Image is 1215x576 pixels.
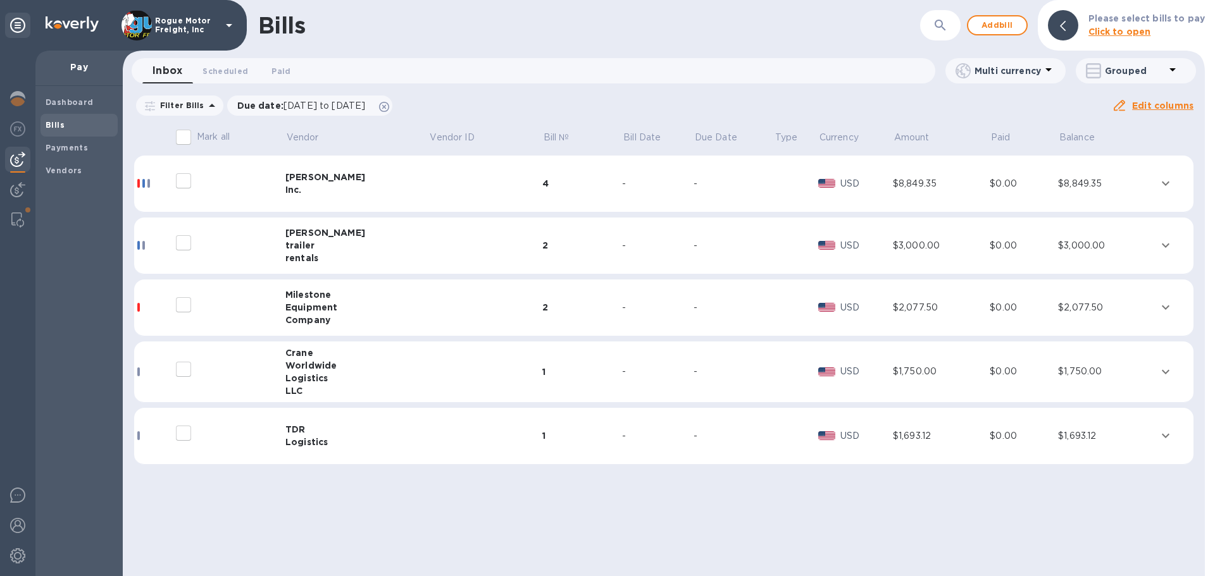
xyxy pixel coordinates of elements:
b: Bills [46,120,65,130]
span: Scheduled [202,64,248,78]
div: $1,750.00 [893,365,990,378]
p: Pay [46,61,113,73]
div: - [622,429,694,443]
span: [DATE] to [DATE] [283,101,365,111]
div: $3,000.00 [893,239,990,252]
div: $3,000.00 [1058,239,1156,252]
div: trailer [285,239,429,252]
button: expand row [1156,236,1175,255]
div: $0.00 [990,239,1058,252]
div: Equipment [285,301,429,314]
p: Due Date [695,131,737,144]
div: - [694,365,774,378]
div: - [694,301,774,314]
p: USD [840,301,893,314]
button: expand row [1156,426,1175,445]
p: USD [840,429,893,443]
div: 4 [542,177,622,190]
div: $8,849.35 [1058,177,1156,190]
p: Bill Date [623,131,661,144]
img: USD [818,431,835,440]
div: $0.00 [990,365,1058,378]
span: Vendor ID [430,131,490,144]
button: Addbill [967,15,1028,35]
img: USD [818,241,835,250]
p: Multi currency [975,64,1041,77]
div: Crane [285,346,429,359]
span: Balance [1059,131,1111,144]
div: - [694,429,774,443]
span: Inbox [153,62,182,80]
div: - [694,239,774,252]
div: Inc. [285,183,429,196]
div: $8,849.35 [893,177,990,190]
div: $1,693.12 [893,429,990,443]
div: - [622,365,694,378]
p: USD [840,239,893,252]
b: Please select bills to pay [1088,13,1205,23]
div: Unpin categories [5,13,30,38]
p: Vendor ID [430,131,474,144]
b: Click to open [1088,27,1151,37]
u: Edit columns [1132,101,1193,111]
button: expand row [1156,362,1175,381]
span: Add bill [978,18,1016,33]
button: expand row [1156,174,1175,193]
span: Vendor [287,131,335,144]
p: Type [775,131,798,144]
div: $0.00 [990,177,1058,190]
img: Foreign exchange [10,121,25,137]
p: Filter Bills [155,100,204,111]
img: USD [818,367,835,376]
div: $0.00 [990,301,1058,314]
p: Currency [819,131,859,144]
b: Dashboard [46,97,94,107]
div: Milestone [285,288,429,301]
p: USD [840,365,893,378]
div: - [694,177,774,190]
p: USD [840,177,893,190]
img: USD [818,303,835,312]
span: Paid [991,131,1027,144]
div: - [622,301,694,314]
p: Bill № [544,131,570,144]
div: Logistics [285,372,429,384]
img: USD [818,179,835,188]
b: Vendors [46,166,82,175]
div: $0.00 [990,429,1058,443]
div: 2 [542,239,622,252]
div: - [622,239,694,252]
span: Amount [894,131,946,144]
b: Payments [46,143,88,152]
div: $1,693.12 [1058,429,1156,443]
div: [PERSON_NAME] [285,226,429,239]
div: LLC [285,384,429,397]
div: $1,750.00 [1058,365,1156,378]
h1: Bills [258,12,305,39]
div: 1 [542,365,622,378]
div: TDR [285,423,429,436]
p: Grouped [1105,64,1165,77]
div: $2,077.50 [893,301,990,314]
div: Company [285,314,429,326]
p: Rogue Motor Freight, Inc [155,16,218,34]
div: Logistics [285,436,429,448]
button: expand row [1156,298,1175,317]
div: Due date:[DATE] to [DATE] [227,95,393,116]
div: 2 [542,301,622,314]
p: Due date : [237,99,372,112]
img: Logo [46,16,99,32]
div: - [622,177,694,190]
div: rentals [285,252,429,264]
span: Bill № [544,131,586,144]
p: Mark all [197,130,230,144]
div: 1 [542,429,622,442]
span: Paid [271,64,290,78]
p: Amount [894,131,930,144]
p: Vendor [287,131,319,144]
p: Balance [1059,131,1095,144]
